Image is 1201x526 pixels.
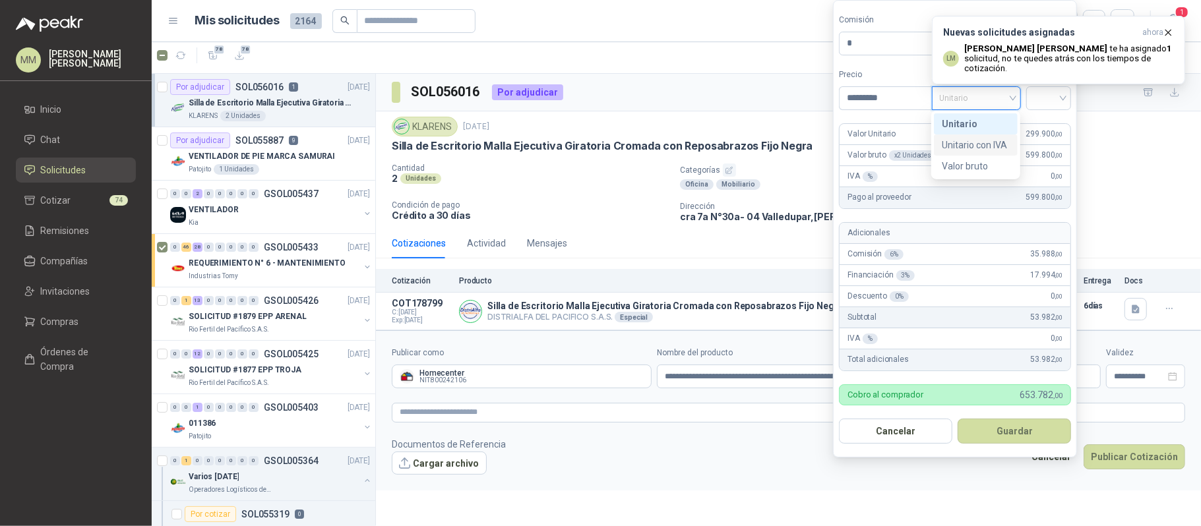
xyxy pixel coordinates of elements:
[181,296,191,305] div: 1
[264,349,319,359] p: GSOL005425
[932,16,1185,84] button: Nuevas solicitudes asignadasahora LM[PERSON_NAME] [PERSON_NAME] te ha asignado1 solicitud, no te ...
[16,127,136,152] a: Chat
[249,296,259,305] div: 0
[189,111,218,121] p: KLARENS
[847,311,877,324] p: Subtotal
[235,136,284,145] p: SOL055887
[348,241,370,254] p: [DATE]
[41,314,79,329] span: Compras
[942,159,1010,173] div: Valor bruto
[847,353,909,366] p: Total adicionales
[348,81,370,94] p: [DATE]
[204,403,214,412] div: 0
[16,158,136,183] a: Solicitudes
[189,378,269,388] p: Rio Fertil del Pacífico S.A.S.
[41,193,71,208] span: Cotizar
[1051,290,1062,303] span: 0
[170,186,373,228] a: 0 0 2 0 0 0 0 0 GSOL005437[DATE] Company LogoVENTILADORKia
[940,88,1013,108] span: Unitario
[392,452,487,475] button: Cargar archivo
[170,453,373,495] a: 0 1 0 0 0 0 0 0 GSOL005364[DATE] Company LogoVarios [DATE]Operadores Logísticos del Caribe
[680,211,893,222] p: cra 7a N°30a- 04 Valledupar , [PERSON_NAME]
[394,119,409,134] img: Company Logo
[839,419,952,444] button: Cancelar
[680,202,893,211] p: Dirección
[241,510,290,519] p: SOL055319
[264,243,319,252] p: GSOL005433
[237,243,247,252] div: 0
[943,51,959,67] div: LM
[41,284,90,299] span: Invitaciones
[1142,27,1163,38] span: ahora
[193,296,202,305] div: 13
[249,349,259,359] div: 0
[249,456,259,465] div: 0
[680,163,1196,177] p: Categorías
[847,170,877,183] p: IVA
[348,401,370,414] p: [DATE]
[152,127,375,181] a: Por adjudicarSOL0558879[DATE] Company LogoVENTILADOR DE PIE MARCA SAMURAIPatojito1 Unidades
[289,136,298,145] p: 9
[215,349,225,359] div: 0
[181,349,191,359] div: 0
[295,510,304,519] p: 0
[170,243,180,252] div: 0
[189,310,307,323] p: SOLICITUD #1879 EPP ARENAL
[49,49,136,68] p: [PERSON_NAME] [PERSON_NAME]
[348,295,370,307] p: [DATE]
[615,312,653,322] div: Especial
[170,349,180,359] div: 0
[264,403,319,412] p: GSOL005403
[863,334,878,344] div: %
[249,189,259,198] div: 0
[839,69,931,81] label: Precio
[226,349,236,359] div: 0
[1167,44,1172,53] b: 1
[847,191,911,204] p: Pago al proveedor
[249,403,259,412] div: 0
[16,339,136,379] a: Órdenes de Compra
[392,210,669,221] p: Crédito a 30 días
[847,227,890,239] p: Adicionales
[226,403,236,412] div: 0
[193,189,202,198] div: 2
[1161,9,1185,33] button: 1
[1026,128,1063,140] span: 299.900
[214,164,259,175] div: 1 Unidades
[189,484,272,495] p: Operadores Logísticos del Caribe
[189,417,216,430] p: 011386
[170,399,373,442] a: 0 0 1 0 0 0 0 0 GSOL005403[DATE] Company Logo011386Patojito
[1106,347,1185,359] label: Validez
[41,163,86,177] span: Solicitudes
[392,347,652,359] label: Publicar como
[215,296,225,305] div: 0
[204,189,214,198] div: 0
[41,132,61,147] span: Chat
[1055,335,1063,342] span: ,00
[392,276,451,285] p: Cotización
[16,16,83,32] img: Logo peakr
[181,189,191,198] div: 0
[41,254,88,268] span: Compañías
[392,437,506,452] p: Documentos de Referencia
[289,82,298,92] p: 1
[1055,356,1063,363] span: ,00
[195,11,280,30] h1: Mis solicitudes
[847,248,904,260] p: Comisión
[400,173,441,184] div: Unidades
[459,276,948,285] p: Producto
[237,456,247,465] div: 0
[239,44,252,55] span: 78
[189,271,238,281] p: Industrias Tomy
[348,455,370,467] p: [DATE]
[204,349,214,359] div: 0
[934,156,1018,177] div: Valor bruto
[215,403,225,412] div: 0
[392,139,813,153] p: Silla de Escritorio Malla Ejecutiva Giratoria Cromada con Reposabrazos Fijo Negra
[884,249,904,260] div: 6 %
[1055,314,1063,321] span: ,00
[170,260,186,276] img: Company Logo
[170,403,180,412] div: 0
[290,13,322,29] span: 2164
[1031,269,1063,281] span: 17.994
